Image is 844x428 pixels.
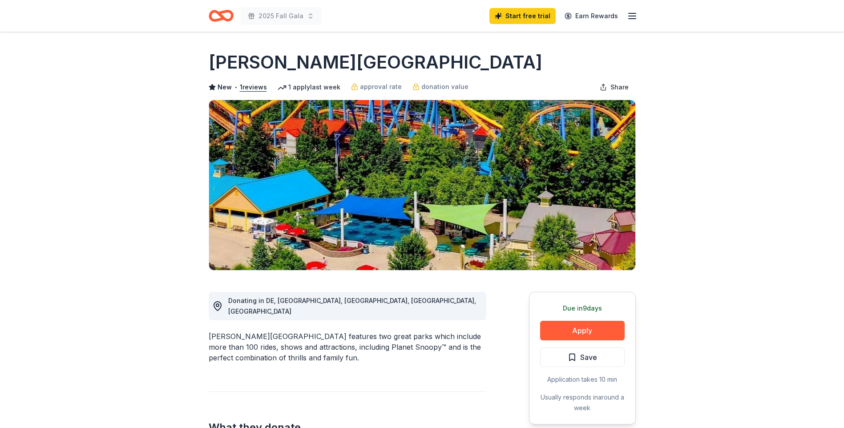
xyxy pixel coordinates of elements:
span: Donating in DE, [GEOGRAPHIC_DATA], [GEOGRAPHIC_DATA], [GEOGRAPHIC_DATA], [GEOGRAPHIC_DATA] [228,297,476,315]
div: Application takes 10 min [540,374,625,385]
div: Usually responds in around a week [540,392,625,413]
button: Apply [540,321,625,340]
img: Image for Dorney Park & Wildwater Kingdom [209,100,635,270]
h1: [PERSON_NAME][GEOGRAPHIC_DATA] [209,50,542,75]
button: Save [540,347,625,367]
span: Share [610,82,629,93]
a: Start free trial [489,8,556,24]
span: • [234,84,237,91]
div: [PERSON_NAME][GEOGRAPHIC_DATA] features two great parks which include more than 100 rides, shows ... [209,331,486,363]
a: Earn Rewards [559,8,623,24]
a: Home [209,5,234,26]
div: 1 apply last week [278,82,340,93]
button: 2025 Fall Gala [241,7,321,25]
span: 2025 Fall Gala [258,11,303,21]
span: donation value [421,81,468,92]
span: approval rate [360,81,402,92]
a: approval rate [351,81,402,92]
span: Save [580,351,597,363]
span: New [218,82,232,93]
div: Due in 9 days [540,303,625,314]
button: Share [593,78,636,96]
button: 1reviews [240,82,267,93]
a: donation value [412,81,468,92]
